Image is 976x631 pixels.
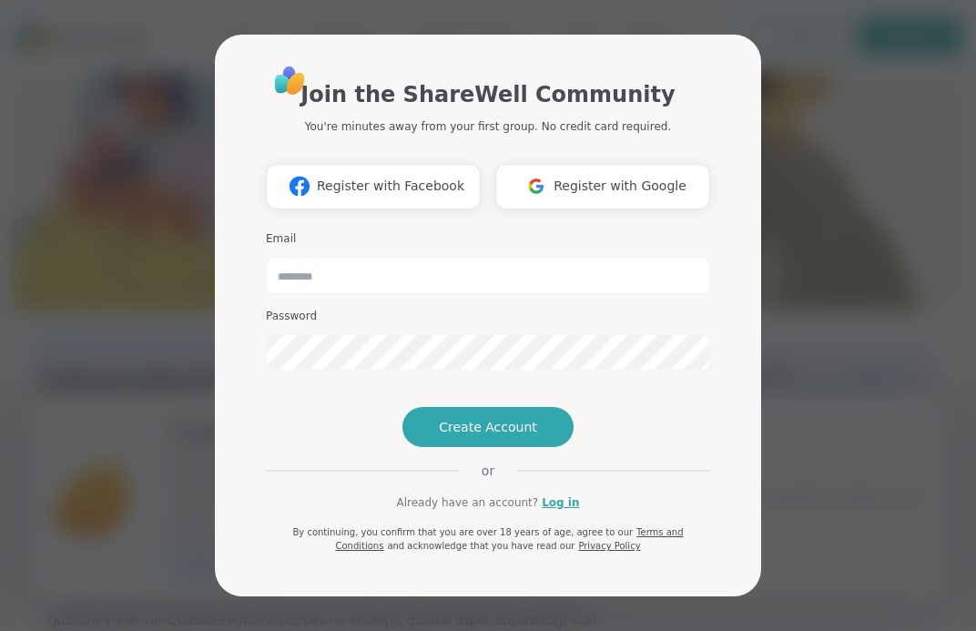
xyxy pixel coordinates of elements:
[335,527,683,551] a: Terms and Conditions
[387,541,574,551] span: and acknowledge that you have read our
[396,494,538,511] span: Already have an account?
[317,177,464,196] span: Register with Facebook
[578,541,640,551] a: Privacy Policy
[266,231,710,247] h3: Email
[439,418,537,436] span: Create Account
[269,60,310,101] img: ShareWell Logo
[554,177,686,196] span: Register with Google
[402,407,574,447] button: Create Account
[300,78,675,111] h1: Join the ShareWell Community
[266,309,710,324] h3: Password
[495,164,710,209] button: Register with Google
[305,118,671,135] p: You're minutes away from your first group. No credit card required.
[266,164,481,209] button: Register with Facebook
[519,169,554,203] img: ShareWell Logomark
[292,527,633,537] span: By continuing, you confirm that you are over 18 years of age, agree to our
[460,462,516,480] span: or
[542,494,579,511] a: Log in
[282,169,317,203] img: ShareWell Logomark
